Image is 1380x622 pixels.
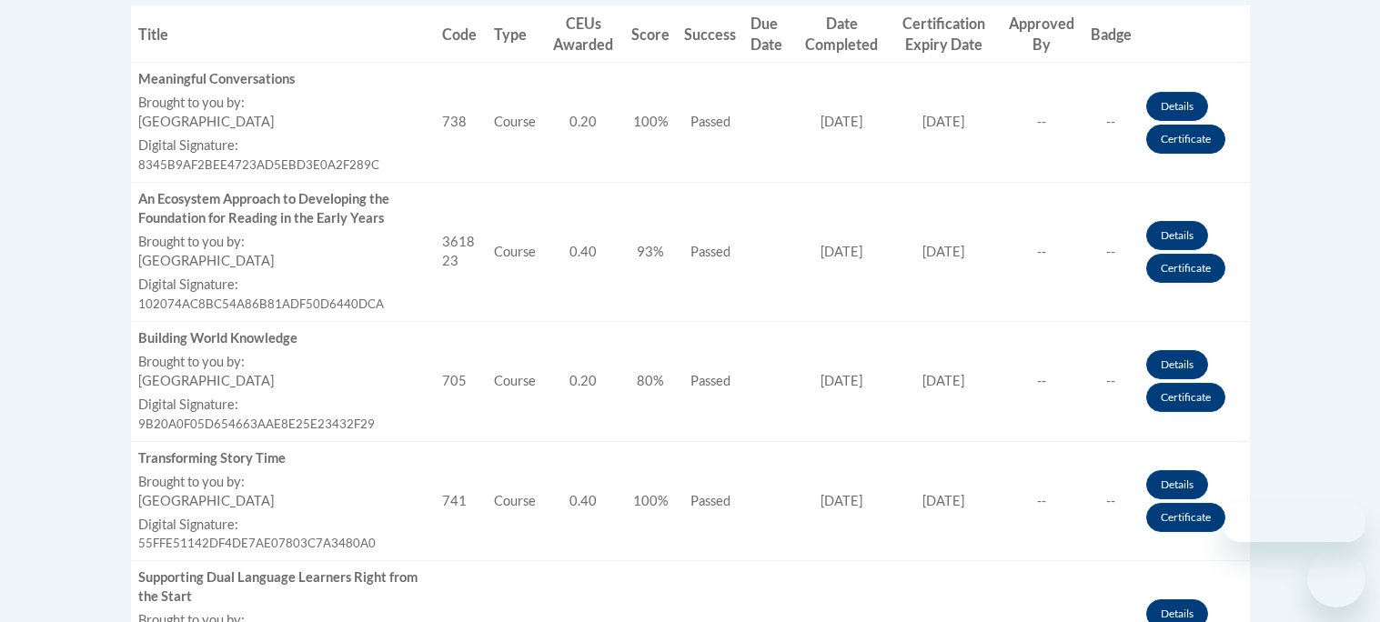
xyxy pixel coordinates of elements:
label: Brought to you by: [138,233,428,252]
td: -- [1000,441,1083,561]
td: -- [1083,183,1139,322]
a: Details button [1146,350,1208,379]
span: [GEOGRAPHIC_DATA] [138,253,274,268]
span: 55FFE51142DF4DE7AE07803C7A3480A0 [138,536,376,550]
a: Details button [1146,92,1208,121]
label: Digital Signature: [138,516,428,535]
span: [GEOGRAPHIC_DATA] [138,373,274,388]
td: Actions [1139,321,1250,441]
span: 100% [633,493,669,508]
div: Transforming Story Time [138,449,428,468]
td: 741 [435,441,487,561]
div: 0.40 [550,492,617,511]
th: Score [624,5,677,63]
span: 8345B9AF2BEE4723AD5EBD3E0A2F289C [138,157,379,172]
span: [GEOGRAPHIC_DATA] [138,114,274,129]
span: [DATE] [922,493,964,508]
div: An Ecosystem Approach to Developing the Foundation for Reading in the Early Years [138,190,428,228]
th: Title [131,5,435,63]
td: Course [487,183,543,322]
td: -- [1000,321,1083,441]
td: -- [1000,183,1083,322]
a: Details button [1146,221,1208,250]
span: 80% [637,373,664,388]
iframe: Button to launch messaging window [1307,549,1365,607]
td: 705 [435,321,487,441]
div: 0.40 [550,243,617,262]
a: Certificate [1146,503,1225,532]
a: Details button [1146,470,1208,499]
label: Brought to you by: [138,473,428,492]
label: Digital Signature: [138,276,428,295]
th: Type [487,5,543,63]
a: Certificate [1146,383,1225,412]
div: 0.20 [550,372,617,391]
td: Passed [677,441,743,561]
td: Actions [1139,183,1250,322]
td: Passed [677,63,743,183]
th: Code [435,5,487,63]
td: -- [1083,63,1139,183]
td: 361823 [435,183,487,322]
th: Certification Expiry Date [888,5,999,63]
th: Actions [1139,5,1250,63]
span: 9B20A0F05D654663AAE8E25E23432F29 [138,416,375,431]
span: [DATE] [922,244,964,259]
span: 100% [633,114,669,129]
span: [DATE] [821,244,862,259]
span: [DATE] [922,373,964,388]
span: [DATE] [922,114,964,129]
th: Approved By [1000,5,1083,63]
label: Brought to you by: [138,94,428,113]
span: 102074AC8BC54A86B81ADF50D6440DCA [138,296,384,311]
div: Building World Knowledge [138,329,428,348]
span: [GEOGRAPHIC_DATA] [138,493,274,508]
td: -- [1083,441,1139,561]
th: CEUs Awarded [543,5,624,63]
a: Certificate [1146,125,1225,154]
div: 0.20 [550,113,617,132]
th: Badge [1083,5,1139,63]
td: Passed [677,183,743,322]
label: Digital Signature: [138,136,428,155]
span: [DATE] [821,373,862,388]
th: Success [677,5,743,63]
td: Course [487,63,543,183]
th: Date Completed [795,5,889,63]
td: Course [487,441,543,561]
span: [DATE] [821,114,862,129]
span: [DATE] [821,493,862,508]
td: 738 [435,63,487,183]
td: -- [1000,63,1083,183]
a: Certificate [1146,254,1225,283]
td: Course [487,321,543,441]
label: Digital Signature: [138,396,428,415]
label: Brought to you by: [138,353,428,372]
td: Actions [1139,441,1250,561]
div: Meaningful Conversations [138,70,428,89]
th: Due Date [743,5,795,63]
td: -- [1083,321,1139,441]
iframe: Message from company [1223,502,1365,542]
td: Passed [677,321,743,441]
div: Supporting Dual Language Learners Right from the Start [138,568,428,607]
td: Actions [1139,63,1250,183]
span: 93% [637,244,664,259]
